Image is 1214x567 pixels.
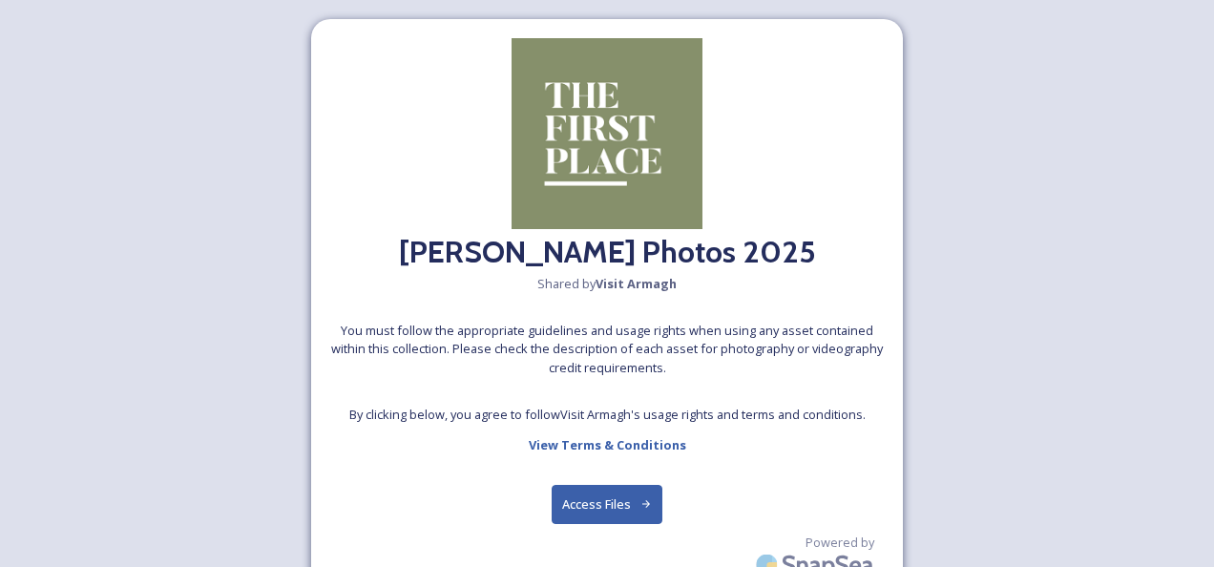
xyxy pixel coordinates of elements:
[806,534,874,552] span: Powered by
[537,275,677,293] span: Shared by
[330,322,884,377] span: You must follow the appropriate guidelines and usage rights when using any asset contained within...
[349,406,866,424] span: By clicking below, you agree to follow Visit Armagh 's usage rights and terms and conditions.
[512,38,702,229] img: download%20(6).png
[399,229,816,275] h2: [PERSON_NAME] Photos 2025
[529,433,686,456] a: View Terms & Conditions
[529,436,686,453] strong: View Terms & Conditions
[552,485,663,524] button: Access Files
[596,275,677,292] strong: Visit Armagh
